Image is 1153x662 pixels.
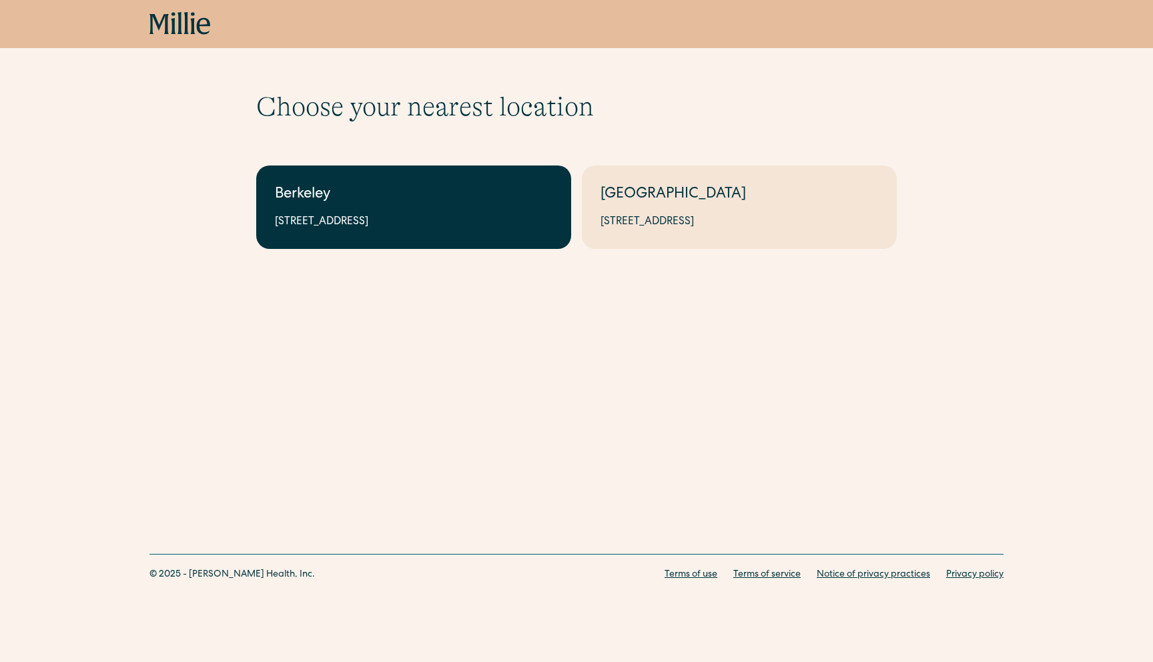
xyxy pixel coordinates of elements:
[275,214,552,230] div: [STREET_ADDRESS]
[275,184,552,206] div: Berkeley
[601,214,878,230] div: [STREET_ADDRESS]
[601,184,878,206] div: [GEOGRAPHIC_DATA]
[256,91,897,123] h1: Choose your nearest location
[946,568,1004,582] a: Privacy policy
[149,568,315,582] div: © 2025 - [PERSON_NAME] Health, Inc.
[665,568,717,582] a: Terms of use
[733,568,801,582] a: Terms of service
[817,568,930,582] a: Notice of privacy practices
[256,165,571,249] a: Berkeley[STREET_ADDRESS]
[582,165,897,249] a: [GEOGRAPHIC_DATA][STREET_ADDRESS]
